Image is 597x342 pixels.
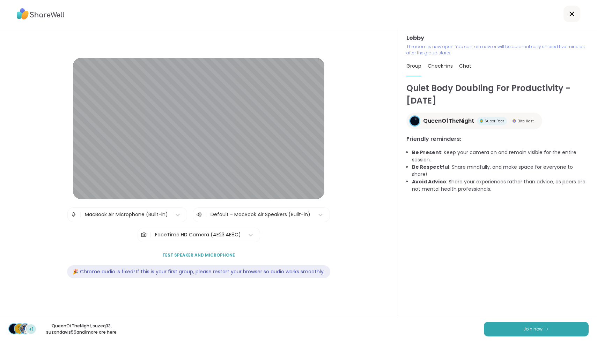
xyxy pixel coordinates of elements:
[406,62,421,69] span: Group
[485,119,504,124] span: Super Peer
[9,324,19,334] img: QueenOfTheNight
[150,228,152,242] span: |
[423,117,474,125] span: QueenOfTheNight
[18,324,21,333] span: s
[412,178,446,185] b: Avoid Advice
[459,62,471,69] span: Chat
[412,164,449,170] b: Be Respectful
[205,211,207,219] span: |
[480,119,483,123] img: Super Peer
[141,228,147,242] img: Camera
[20,324,30,334] img: suzandavis55
[160,248,238,263] button: Test speaker and microphone
[67,265,330,278] div: 🎉 Chrome audio is fixed! If this is your first group, please restart your browser so audio works ...
[406,34,589,42] h3: Lobby
[155,231,241,238] div: FaceTime HD Camera (4E23:4E8C)
[545,327,550,331] img: ShareWell Logomark
[406,44,589,56] p: The room is now open. You can join now or will be automatically entered five minutes after the gr...
[484,322,589,336] button: Join now
[412,149,441,156] b: Be Present
[412,149,589,164] li: : Keep your camera on and remain visible for the entire session.
[406,135,589,143] h3: Friendly reminders:
[29,326,34,333] span: +1
[162,252,235,258] span: Test speaker and microphone
[412,164,589,178] li: : Share mindfully, and make space for everyone to share!
[71,208,77,222] img: Microphone
[513,119,516,123] img: Elite Host
[412,178,589,193] li: : Share your experiences rather than advice, as peers are not mental health professionals.
[410,116,419,126] img: QueenOfTheNight
[80,208,81,222] span: |
[406,113,542,129] a: QueenOfTheNightQueenOfTheNightSuper PeerSuper PeerElite HostElite Host
[43,323,121,335] p: QueenOfTheNight , suzeq33 , suzandavis55 and 1 more are here.
[517,119,534,124] span: Elite Host
[523,326,543,332] span: Join now
[406,82,589,107] h1: Quiet Body Doubling For Productivity - [DATE]
[85,211,168,218] div: MacBook Air Microphone (Built-in)
[428,62,453,69] span: Check-ins
[17,6,65,22] img: ShareWell Logo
